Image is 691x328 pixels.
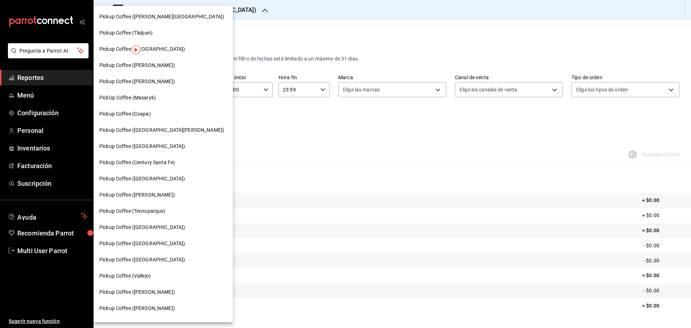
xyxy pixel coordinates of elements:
span: Pickup Coffee ([PERSON_NAME]) [99,191,175,199]
div: Pickup Coffee ([PERSON_NAME]) [94,73,233,90]
div: Pickup Coffee ([GEOGRAPHIC_DATA]) [94,235,233,252]
div: Pickup Coffee (Vallejo) [94,268,233,284]
span: Pickup Coffee ([PERSON_NAME]) [99,305,175,312]
span: Pickup Coffee (Tecnoparque) [99,207,166,215]
span: Pickup Coffee (Century Santa Fe) [99,159,175,166]
div: Pickup Coffee ([PERSON_NAME]) [94,284,233,300]
span: Pickup Coffee ([GEOGRAPHIC_DATA]) [99,175,185,183]
div: PickUp Coffee (Masaryk) [94,90,233,106]
span: Pickup Coffee ([GEOGRAPHIC_DATA]) [99,256,185,264]
div: Pickup Coffee ([PERSON_NAME][GEOGRAPHIC_DATA]) [94,9,233,25]
div: Pickup Coffee ([GEOGRAPHIC_DATA][PERSON_NAME]) [94,122,233,138]
div: Pickup Coffee ([GEOGRAPHIC_DATA]) [94,41,233,57]
span: Pickup Coffee (Tlalpan) [99,29,153,37]
div: Pickup Coffee ([PERSON_NAME]) [94,300,233,316]
div: Pickup Coffee ([PERSON_NAME]) [94,187,233,203]
span: Pickup Coffee ([GEOGRAPHIC_DATA]) [99,143,185,150]
span: Pickup Coffee ([GEOGRAPHIC_DATA][PERSON_NAME]) [99,126,224,134]
div: Pickup Coffee (Century Santa Fe) [94,154,233,171]
span: Pickup Coffee ([PERSON_NAME]) [99,62,175,69]
div: Pickup Coffee ([GEOGRAPHIC_DATA]) [94,138,233,154]
div: Pickup Coffee ([GEOGRAPHIC_DATA]) [94,171,233,187]
span: Pickup Coffee (Coapa) [99,110,151,118]
span: Pickup Coffee ([GEOGRAPHIC_DATA]) [99,240,185,247]
span: Pickup Coffee ([PERSON_NAME]) [99,78,175,85]
span: Pickup Coffee ([GEOGRAPHIC_DATA]) [99,224,185,231]
div: Pickup Coffee (Tlalpan) [94,25,233,41]
img: Tooltip marker [131,45,140,54]
span: Pickup Coffee ([GEOGRAPHIC_DATA]) [99,45,185,53]
span: PickUp Coffee (Masaryk) [99,94,156,102]
span: Pickup Coffee ([PERSON_NAME]) [99,288,175,296]
span: Pickup Coffee (Vallejo) [99,272,151,280]
div: Pickup Coffee ([PERSON_NAME]) [94,57,233,73]
div: Pickup Coffee (Tecnoparque) [94,203,233,219]
div: Pickup Coffee ([GEOGRAPHIC_DATA]) [94,252,233,268]
div: Pickup Coffee ([GEOGRAPHIC_DATA]) [94,219,233,235]
span: Pickup Coffee ([PERSON_NAME][GEOGRAPHIC_DATA]) [99,13,224,21]
div: Pickup Coffee (Coapa) [94,106,233,122]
